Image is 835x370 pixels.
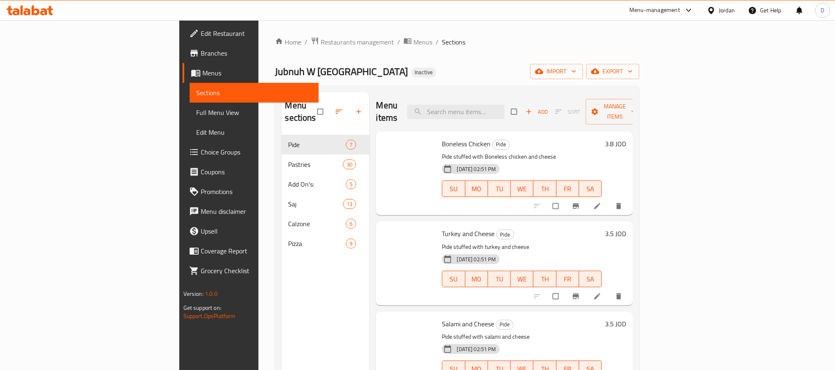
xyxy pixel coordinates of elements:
button: delete [610,287,629,305]
span: Promotions [201,187,312,197]
a: Upsell [183,221,319,241]
span: 9 [346,240,356,248]
div: Pide7 [281,135,369,155]
span: Boneless Chicken [442,138,490,150]
button: delete [610,197,629,215]
span: Select all sections [312,104,330,119]
span: Select to update [548,288,565,304]
button: MO [465,180,488,197]
span: 5 [346,180,356,188]
button: TH [533,271,556,287]
span: [DATE] 02:51 PM [453,165,499,173]
span: import [537,66,576,77]
a: Edit Menu [190,122,319,142]
span: export [593,66,633,77]
nav: breadcrumb [275,37,639,47]
span: Coverage Report [201,246,312,256]
h6: 3.5 JOD [605,228,626,239]
button: Manage items [586,99,644,124]
h6: 3.5 JOD [605,318,626,330]
a: Support.OpsPlatform [183,311,236,321]
span: Select section [506,104,523,119]
span: Upsell [201,226,312,236]
span: Choice Groups [201,147,312,157]
span: 13 [343,200,356,208]
input: search [407,105,504,119]
a: Edit Restaurant [183,23,319,43]
button: FR [556,180,579,197]
span: Pide [288,140,346,150]
a: Sections [190,83,319,103]
span: Select section first [550,105,586,118]
a: Edit menu item [593,292,603,300]
button: import [530,64,583,79]
span: Jubnuh W [GEOGRAPHIC_DATA] [275,62,408,81]
a: Menus [183,63,319,83]
span: Salami and Cheese [442,318,494,330]
span: Manage items [592,101,638,122]
div: Pizza9 [281,234,369,253]
span: Inactive [411,69,436,76]
button: SA [579,180,602,197]
span: Add item [523,105,550,118]
button: Branch-specific-item [567,197,586,215]
a: Promotions [183,182,319,201]
h6: 3.8 JOD [605,138,626,150]
span: 1.0.0 [205,288,218,299]
div: Pastries30 [281,155,369,174]
span: Edit Restaurant [201,28,312,38]
button: SU [442,271,465,287]
p: Pide stuffed with salami and cheese [442,332,602,342]
span: Restaurants management [321,37,394,47]
button: export [586,64,639,79]
span: SA [582,273,598,285]
span: WE [514,183,530,195]
span: MO [469,273,485,285]
div: items [346,239,356,248]
span: Version: [183,288,204,299]
button: WE [511,180,533,197]
span: Calzone [288,219,346,229]
span: Get support on: [183,302,221,313]
span: [DATE] 02:51 PM [453,345,499,353]
span: TH [537,273,553,285]
div: items [343,159,356,169]
a: Restaurants management [311,37,394,47]
a: Edit menu item [593,202,603,210]
div: Pide [496,229,514,239]
a: Menus [403,37,432,47]
button: SU [442,180,465,197]
div: items [343,199,356,209]
span: WE [514,273,530,285]
span: Menus [413,37,432,47]
span: Saj [288,199,343,209]
div: Inactive [411,68,436,77]
span: Pide [496,320,513,329]
span: Pide [493,140,509,149]
div: Calzone6 [281,214,369,234]
li: / [436,37,439,47]
div: items [346,140,356,150]
div: Pizza [288,239,346,248]
span: FR [560,183,576,195]
div: Jordan [719,6,735,15]
div: Pastries [288,159,343,169]
span: Coupons [201,167,312,177]
div: Saj13 [281,194,369,214]
div: items [346,179,356,189]
span: TU [491,183,507,195]
a: Grocery Checklist [183,261,319,281]
a: Menu disclaimer [183,201,319,221]
span: D [821,6,824,15]
span: Select to update [548,198,565,214]
p: Pide stuffed with Boneless chicken and cheese [442,152,602,162]
span: 30 [343,161,356,169]
span: SU [446,183,462,195]
span: Add On's: [288,179,346,189]
div: items [346,219,356,229]
span: MO [469,183,485,195]
span: Full Menu View [196,108,312,117]
button: TU [488,180,511,197]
